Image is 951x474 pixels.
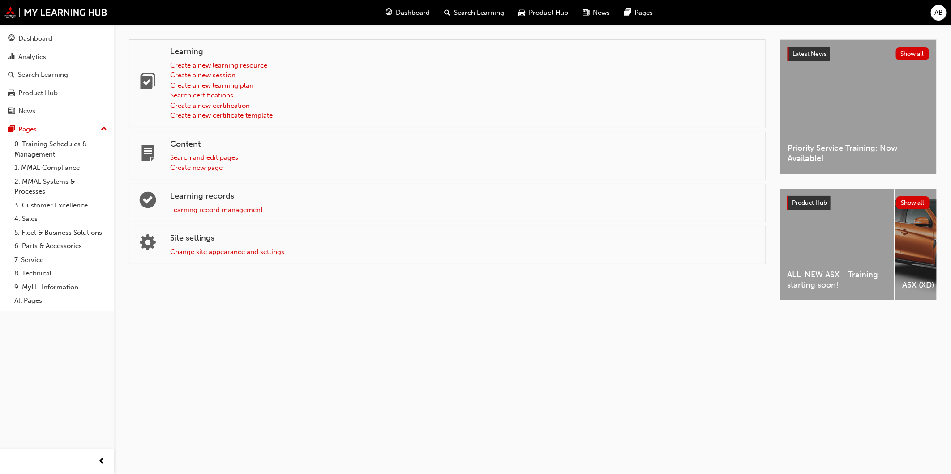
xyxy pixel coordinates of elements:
img: mmal [4,7,107,18]
button: DashboardAnalyticsSearch LearningProduct HubNews [4,29,111,121]
span: page-icon [140,146,156,165]
a: ALL-NEW ASX - Training starting soon! [780,189,894,300]
a: car-iconProduct Hub [511,4,575,22]
a: All Pages [11,294,111,308]
a: Latest NewsShow allPriority Service Training: Now Available! [780,39,937,174]
span: search-icon [444,7,450,18]
a: Create a new certification [170,102,250,110]
a: Create new page [170,164,223,172]
a: search-iconSearch Learning [437,4,511,22]
a: Latest NewsShow all [788,47,929,61]
a: Search and edit pages [170,153,238,161]
div: Analytics [18,52,46,62]
span: Search Learning [454,8,504,18]
a: 5. Fleet & Business Solutions [11,226,111,240]
span: search-icon [8,71,14,79]
a: News [4,103,111,119]
div: Pages [18,124,37,135]
a: Analytics [4,49,111,65]
span: Product Hub [529,8,568,18]
span: learningrecord-icon [140,193,156,212]
a: 0. Training Schedules & Management [11,137,111,161]
a: 7. Service [11,253,111,267]
span: news-icon [583,7,589,18]
a: Create a new certificate template [170,111,273,119]
h4: Content [170,140,758,149]
span: Dashboard [396,8,430,18]
div: Product Hub [18,88,58,98]
a: 9. MyLH Information [11,280,111,294]
span: cogs-icon [140,235,156,254]
a: Product HubShow all [787,196,930,210]
span: Pages [634,8,653,18]
a: 1. MMAL Compliance [11,161,111,175]
span: prev-icon [99,456,105,467]
span: Priority Service Training: Now Available! [788,143,929,163]
a: 3. Customer Excellence [11,199,111,212]
h4: Learning records [170,191,758,201]
span: Latest News [792,50,827,58]
span: chart-icon [8,53,15,61]
span: pages-icon [8,126,15,134]
button: Pages [4,121,111,138]
a: Change site appearance and settings [170,248,284,256]
div: Search Learning [18,70,68,80]
span: car-icon [8,89,15,97]
span: up-icon [101,123,107,135]
span: Product Hub [792,199,827,207]
span: ALL-NEW ASX - Training starting soon! [787,270,887,290]
div: News [18,106,35,116]
div: Dashboard [18,34,52,44]
a: Dashboard [4,30,111,47]
a: Product Hub [4,85,111,102]
button: Show all [896,196,930,209]
a: 4. Sales [11,212,111,226]
span: guage-icon [8,35,15,43]
a: Create a new session [170,71,236,79]
h4: Learning [170,47,758,57]
a: news-iconNews [575,4,617,22]
span: News [593,8,610,18]
a: guage-iconDashboard [378,4,437,22]
a: 8. Technical [11,267,111,280]
h4: Site settings [170,233,758,243]
a: pages-iconPages [617,4,660,22]
span: car-icon [518,7,525,18]
a: Search Learning [4,67,111,83]
a: 2. MMAL Systems & Processes [11,175,111,199]
span: news-icon [8,107,15,115]
button: AB [931,5,947,21]
span: guage-icon [386,7,392,18]
a: Create a new learning resource [170,61,267,69]
span: learning-icon [140,74,156,93]
a: 6. Parts & Accessories [11,239,111,253]
span: AB [934,8,943,18]
span: pages-icon [624,7,631,18]
a: Learning record management [170,206,263,214]
a: Search certifications [170,91,233,99]
button: Show all [896,47,930,60]
a: Create a new learning plan [170,81,253,89]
